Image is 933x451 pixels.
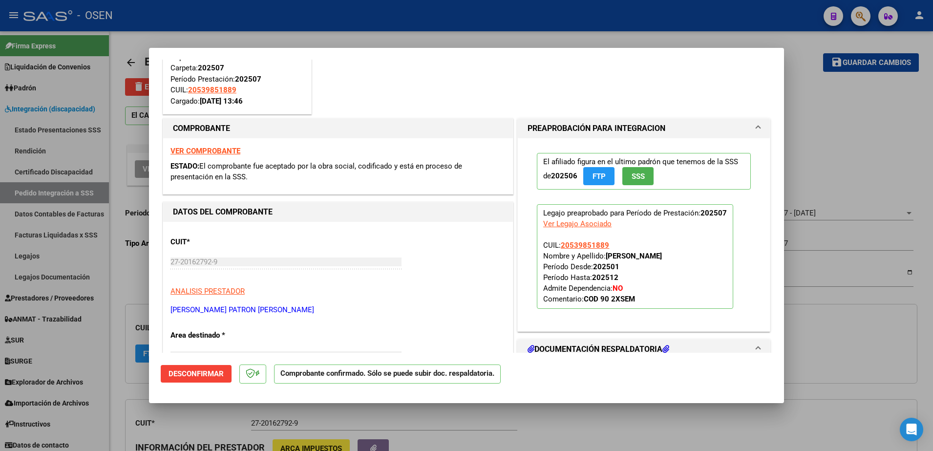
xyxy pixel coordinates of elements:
[583,167,615,185] button: FTP
[543,241,662,303] span: CUIL: Nombre y Apellido: Período Desde: Período Hasta: Admite Dependencia:
[170,287,245,296] span: ANALISIS PRESTADOR
[543,218,612,229] div: Ver Legajo Asociado
[543,295,635,303] span: Comentario:
[593,262,619,271] strong: 202501
[593,172,606,181] span: FTP
[161,365,232,383] button: Desconfirmar
[592,273,618,282] strong: 202512
[700,209,727,217] strong: 202507
[170,330,271,341] p: Area destinado *
[170,162,199,171] span: ESTADO:
[518,119,770,138] mat-expansion-panel-header: PREAPROBACIÓN PARA INTEGRACION
[170,147,240,155] a: VER COMPROBANTE
[900,418,923,441] div: Open Intercom Messenger
[173,124,230,133] strong: COMPROBANTE
[198,64,224,72] strong: 202507
[235,75,261,84] strong: 202507
[561,241,609,250] span: 20539851889
[200,97,243,106] strong: [DATE] 13:46
[584,295,635,303] strong: COD 90 2XSEM
[518,138,770,331] div: PREAPROBACIÓN PARA INTEGRACION
[170,236,271,248] p: CUIT
[606,252,662,260] strong: [PERSON_NAME]
[170,304,506,316] p: [PERSON_NAME] PATRON [PERSON_NAME]
[188,86,236,94] span: 20539851889
[170,162,462,182] span: El comprobante fue aceptado por la obra social, codificado y está en proceso de presentación en l...
[551,172,577,180] strong: 202506
[632,172,645,181] span: SSS
[274,365,501,384] p: Comprobante confirmado. Sólo se puede subir doc. respaldatoria.
[537,153,751,190] p: El afiliado figura en el ultimo padrón que tenemos de la SSS de
[214,53,220,62] strong: N
[170,351,207,360] span: Integración
[613,284,623,293] strong: NO
[537,204,733,309] p: Legajo preaprobado para Período de Prestación:
[622,167,654,185] button: SSS
[528,123,665,134] h1: PREAPROBACIÓN PARA INTEGRACION
[528,344,669,355] h1: DOCUMENTACIÓN RESPALDATORIA
[169,369,224,378] span: Desconfirmar
[173,207,273,216] strong: DATOS DEL COMPROBANTE
[518,340,770,359] mat-expansion-panel-header: DOCUMENTACIÓN RESPALDATORIA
